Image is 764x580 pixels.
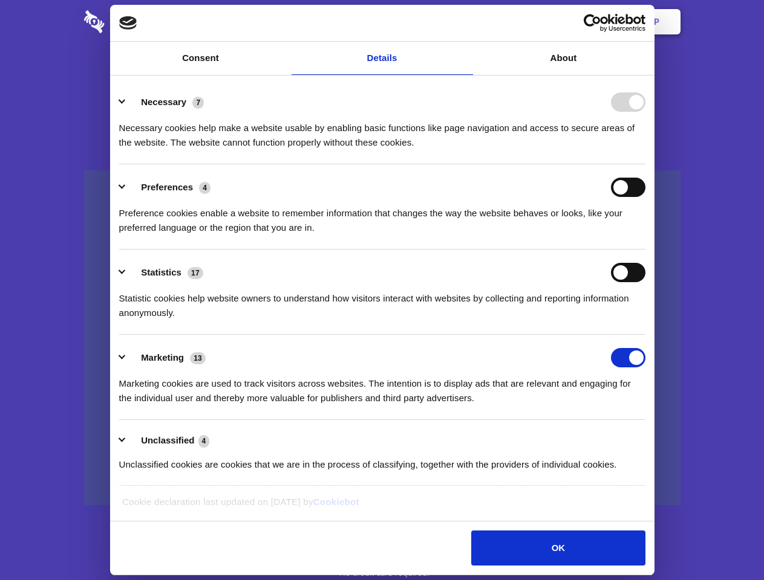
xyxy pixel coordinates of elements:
button: Statistics (17) [119,263,211,282]
span: 13 [190,352,206,364]
a: Consent [110,42,292,75]
h1: Eliminate Slack Data Loss. [84,54,681,98]
a: Cookiebot [313,497,359,507]
a: Pricing [355,3,408,40]
div: Cookie declaration last updated on [DATE] by [113,495,651,518]
span: 17 [188,267,203,279]
iframe: Drift Widget Chat Controller [704,520,749,565]
a: About [473,42,655,75]
span: 4 [199,182,211,194]
button: Necessary (7) [119,92,212,112]
button: Preferences (4) [119,178,218,197]
h4: Auto-redaction of sensitive data, encrypted data sharing and self-destructing private chats. Shar... [84,110,681,150]
button: OK [471,530,645,565]
button: Marketing (13) [119,348,214,367]
label: Marketing [141,352,184,362]
label: Statistics [141,267,181,277]
span: 7 [192,97,204,109]
label: Necessary [141,97,186,107]
img: logo [119,16,137,30]
div: Marketing cookies are used to track visitors across websites. The intention is to display ads tha... [119,367,645,405]
button: Unclassified (4) [119,433,217,448]
a: Usercentrics Cookiebot - opens in a new window [540,14,645,32]
div: Necessary cookies help make a website usable by enabling basic functions like page navigation and... [119,112,645,150]
span: 4 [198,435,210,447]
label: Preferences [141,182,193,192]
a: Login [549,3,601,40]
img: logo-wordmark-white-trans-d4663122ce5f474addd5e946df7df03e33cb6a1c49d2221995e7729f52c070b2.svg [84,10,188,33]
div: Unclassified cookies are cookies that we are in the process of classifying, together with the pro... [119,448,645,472]
div: Statistic cookies help website owners to understand how visitors interact with websites by collec... [119,282,645,320]
a: Details [292,42,473,75]
a: Wistia video thumbnail [84,170,681,506]
div: Preference cookies enable a website to remember information that changes the way the website beha... [119,197,645,235]
a: Contact [491,3,546,40]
